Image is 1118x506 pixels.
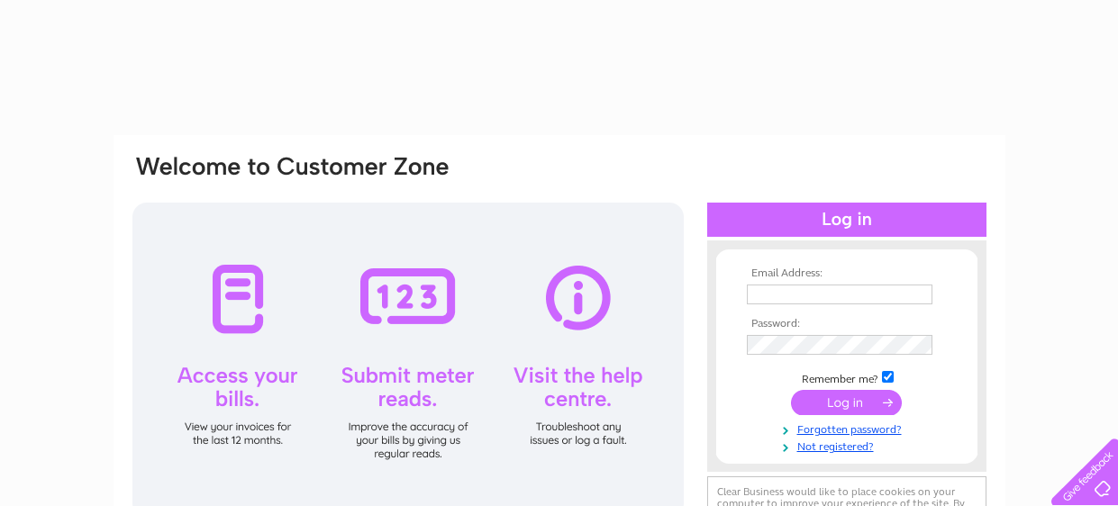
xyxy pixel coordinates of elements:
[747,420,951,437] a: Forgotten password?
[742,267,951,280] th: Email Address:
[747,437,951,454] a: Not registered?
[791,390,902,415] input: Submit
[742,318,951,330] th: Password:
[742,368,951,386] td: Remember me?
